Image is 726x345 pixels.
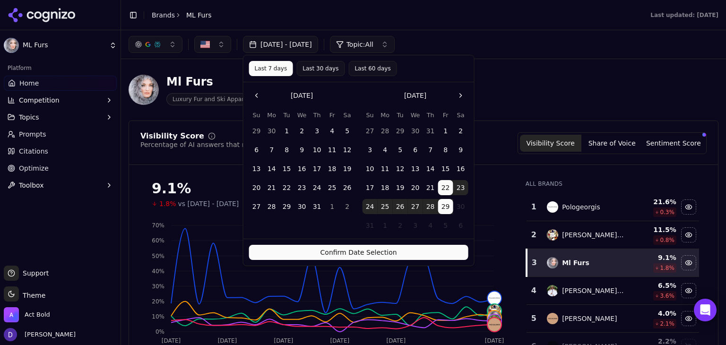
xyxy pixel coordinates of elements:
button: Saturday, August 23rd, 2025, selected [453,180,468,195]
button: Last 7 days [249,61,293,76]
tr: 2henig furs[PERSON_NAME] Furs11.5%0.8%Hide henig furs data [527,221,699,249]
button: Last 60 days [348,61,397,76]
div: 2 [530,229,537,241]
button: Tuesday, July 29th, 2025 [279,199,294,214]
button: Confirm Date Selection [249,245,468,260]
div: [PERSON_NAME] [562,314,617,323]
button: Hide henig furs data [681,227,696,242]
img: David White [4,328,17,341]
span: Optimize [19,164,49,173]
button: Wednesday, August 13th, 2025 [408,161,423,176]
button: Saturday, July 12th, 2025 [340,142,355,157]
span: Prompts [19,129,46,139]
img: marc kaufman furs [488,315,501,328]
span: 1.8% [159,199,176,208]
button: Thursday, August 21st, 2025 [423,180,438,195]
button: Friday, August 15th, 2025 [438,161,453,176]
div: All Brands [526,180,699,188]
tspan: [DATE] [330,337,350,344]
div: [PERSON_NAME] Furs [562,286,625,295]
tspan: 60% [152,237,164,244]
div: Visibility Score [140,132,204,140]
div: [PERSON_NAME] Furs [562,230,625,240]
tspan: 40% [152,268,164,275]
a: Home [4,76,117,91]
img: yves salomon [488,318,501,331]
button: Monday, August 25th, 2025, selected [378,199,393,214]
nav: breadcrumb [152,10,212,20]
button: Monday, July 28th, 2025 [378,123,393,138]
div: 4 [530,285,537,296]
div: Pologeorgis [562,202,600,212]
th: Thursday [423,111,438,120]
img: ML Furs [4,38,19,53]
th: Thursday [310,111,325,120]
span: 0.3 % [660,208,674,216]
tr: 4marc kaufman furs[PERSON_NAME] Furs6.5%3.6%Hide marc kaufman furs data [527,277,699,305]
button: Tuesday, July 8th, 2025 [279,142,294,157]
img: yves salomon [547,313,558,324]
button: Thursday, August 14th, 2025 [423,161,438,176]
table: July 2025 [249,111,355,214]
button: Sunday, August 10th, 2025 [363,161,378,176]
button: Saturday, August 16th, 2025 [453,161,468,176]
button: Monday, July 7th, 2025 [264,142,279,157]
button: Tuesday, August 26th, 2025, selected [393,199,408,214]
th: Sunday [363,111,378,120]
button: Thursday, July 17th, 2025 [310,161,325,176]
button: Today, Friday, August 29th, 2025, selected [438,199,453,214]
div: 3 [531,257,537,268]
img: US [200,40,210,49]
tspan: [DATE] [162,337,181,344]
button: Saturday, August 2nd, 2025 [340,199,355,214]
button: Go to the Previous Month [249,88,264,103]
button: Monday, July 14th, 2025 [264,161,279,176]
span: Toolbox [19,181,44,190]
div: 5 [530,313,537,324]
div: Ml Furs [166,74,255,89]
button: Tuesday, August 5th, 2025 [393,142,408,157]
img: henig furs [547,229,558,241]
div: Ml Furs [562,258,589,267]
tspan: 30% [152,283,164,290]
button: Tuesday, August 19th, 2025 [393,180,408,195]
tspan: 50% [152,253,164,259]
th: Friday [325,111,340,120]
img: henig furs [488,304,501,318]
span: ML Furs [23,41,105,50]
button: Sunday, July 20th, 2025 [249,180,264,195]
button: Friday, July 18th, 2025 [325,161,340,176]
div: Percentage of AI answers that mention your brand [140,140,308,149]
span: Luxury Fur and Ski Apparel [166,93,255,105]
button: Saturday, July 19th, 2025 [340,161,355,176]
button: Topics [4,110,117,125]
button: Saturday, July 5th, 2025 [340,123,355,138]
button: Thursday, August 28th, 2025, selected [423,199,438,214]
button: Sunday, August 24th, 2025, selected [363,199,378,214]
button: Saturday, August 2nd, 2025 [453,123,468,138]
button: Saturday, August 9th, 2025 [453,142,468,157]
button: Friday, August 1st, 2025 [438,123,453,138]
th: Sunday [249,111,264,120]
button: Friday, July 4th, 2025 [325,123,340,138]
div: Open Intercom Messenger [694,299,717,321]
button: Thursday, August 7th, 2025 [423,142,438,157]
img: ML Furs [129,75,159,105]
img: ml furs [488,311,501,324]
button: Tuesday, August 12th, 2025 [393,161,408,176]
img: Act Bold [4,307,19,322]
div: 6.5 % [632,281,676,290]
button: Saturday, July 26th, 2025 [340,180,355,195]
button: Tuesday, July 29th, 2025 [393,123,408,138]
th: Friday [438,111,453,120]
button: Sunday, July 6th, 2025 [249,142,264,157]
th: Saturday [340,111,355,120]
tspan: [DATE] [485,337,504,344]
button: Hide yves salomon data [681,311,696,326]
div: 9.1 % [632,253,676,262]
button: Hide pologeorgis data [681,199,696,215]
button: Friday, August 22nd, 2025, selected [438,180,453,195]
span: 1.8 % [660,264,674,272]
th: Monday [378,111,393,120]
button: Monday, August 18th, 2025 [378,180,393,195]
